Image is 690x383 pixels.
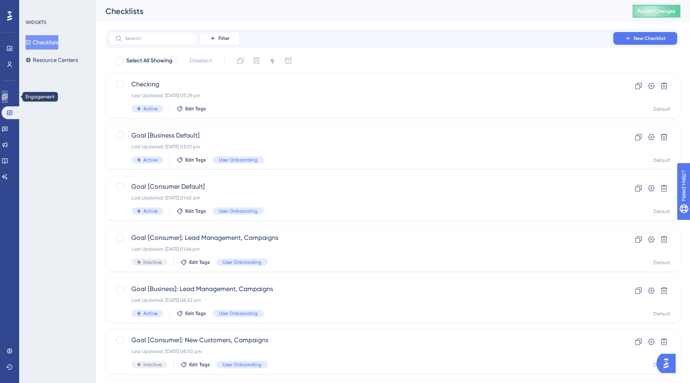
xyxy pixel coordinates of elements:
[185,157,206,163] span: Edit Tags
[131,131,591,140] span: Goal [Business Default]
[182,54,219,68] button: Deselect
[180,361,210,368] button: Edit Tags
[26,19,46,26] div: WIDGETS
[131,144,591,150] div: Last Updated: [DATE] 03:01 pm
[176,310,206,317] button: Edit Tags
[200,32,240,45] button: Filter
[126,56,172,66] span: Select All Showing
[176,157,206,163] button: Edit Tags
[223,259,262,265] span: User Onboarding
[219,208,258,214] span: User Onboarding
[656,351,680,375] iframe: UserGuiding AI Assistant Launcher
[143,106,158,112] span: Active
[189,259,210,265] span: Edit Tags
[653,157,670,164] div: Default
[26,53,78,67] button: Resource Centers
[185,310,206,317] span: Edit Tags
[653,259,670,266] div: Default
[131,80,591,89] span: Checking
[634,35,666,42] span: New Checklist
[131,246,591,252] div: Last Updated: [DATE] 01:46 pm
[189,361,210,368] span: Edit Tags
[143,157,158,163] span: Active
[653,106,670,112] div: Default
[26,35,58,50] button: Checklists
[19,2,50,12] span: Need Help?
[131,335,591,345] span: Goal [Consumer]: New Customers, Campaigns
[131,195,591,201] div: Last Updated: [DATE] 01:45 pm
[653,208,670,215] div: Default
[219,310,258,317] span: User Onboarding
[131,182,591,191] span: Goal [Consumer Default]
[131,233,591,243] span: Goal [Consumer]: Lead Management, Campaigns
[176,106,206,112] button: Edit Tags
[143,310,158,317] span: Active
[143,259,162,265] span: Inactive
[131,348,591,355] div: Last Updated: [DATE] 08:50 pm
[176,208,206,214] button: Edit Tags
[143,361,162,368] span: Inactive
[653,311,670,317] div: Default
[613,32,677,45] button: New Checklist
[131,92,591,99] div: Last Updated: [DATE] 05:29 pm
[190,56,212,66] span: Deselect
[180,259,210,265] button: Edit Tags
[185,106,206,112] span: Edit Tags
[632,5,680,18] button: Publish Changes
[131,297,591,303] div: Last Updated: [DATE] 08:52 pm
[185,208,206,214] span: Edit Tags
[218,35,230,42] span: Filter
[223,361,262,368] span: User Onboarding
[143,208,158,214] span: Active
[131,284,591,294] span: Goal [Business]: Lead Management, Campaigns
[105,6,613,17] div: Checklists
[125,36,190,41] input: Search
[653,362,670,368] div: Default
[219,157,258,163] span: User Onboarding
[637,8,676,14] span: Publish Changes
